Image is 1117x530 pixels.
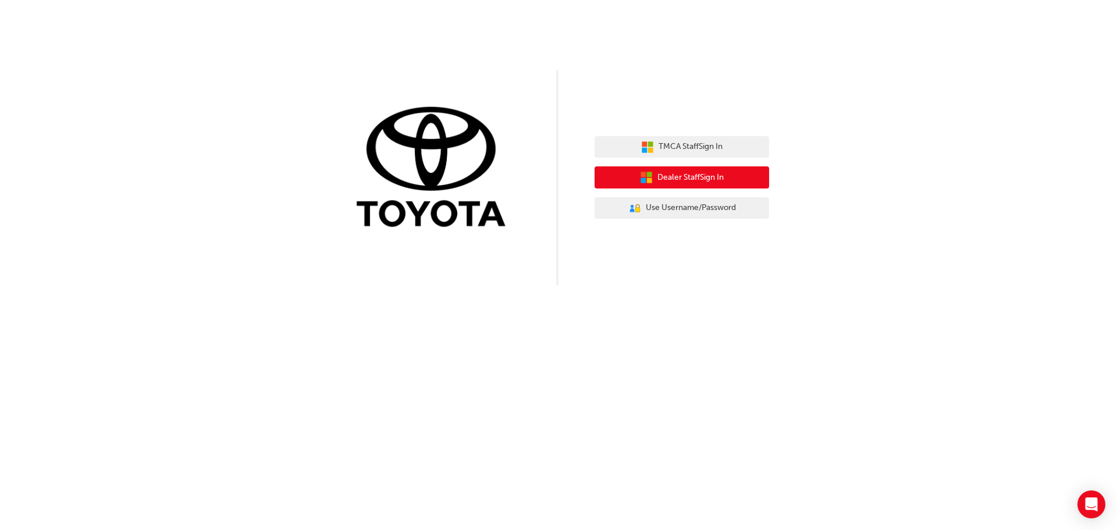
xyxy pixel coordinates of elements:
[659,140,723,154] span: TMCA Staff Sign In
[348,104,522,233] img: Trak
[595,197,769,219] button: Use Username/Password
[595,136,769,158] button: TMCA StaffSign In
[595,166,769,188] button: Dealer StaffSign In
[646,201,736,215] span: Use Username/Password
[657,171,724,184] span: Dealer Staff Sign In
[1077,490,1105,518] div: Open Intercom Messenger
